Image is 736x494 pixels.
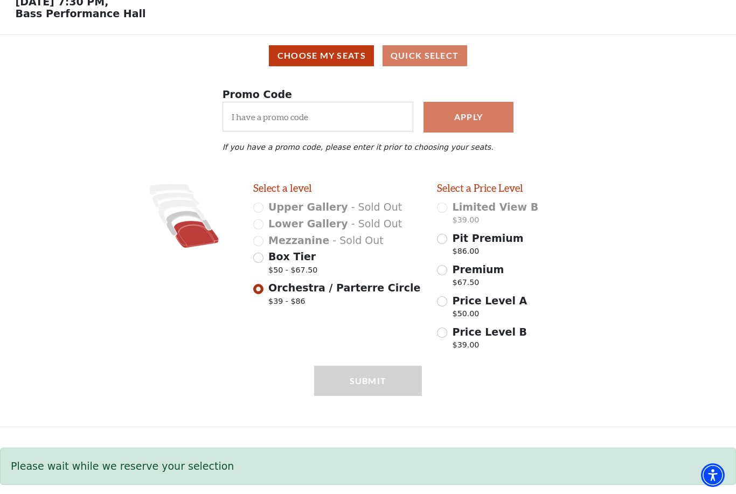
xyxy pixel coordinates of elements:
[223,87,514,102] p: Promo Code
[253,182,422,194] h2: Select a level
[453,326,527,338] span: Price Level B
[223,143,514,151] p: If you have a promo code, please enter it prior to choosing your seats.
[351,201,402,213] span: - Sold Out
[268,201,348,213] span: Upper Gallery
[437,328,447,338] input: Price Level B
[268,265,317,279] span: $50 - $67.50
[453,263,504,275] span: Premium
[701,463,725,487] div: Accessibility Menu
[268,282,420,294] span: Orchestra / Parterre Circle
[268,234,329,246] span: Mezzanine
[351,218,402,229] span: - Sold Out
[453,339,527,354] p: $39.00
[453,277,504,291] p: $67.50
[268,251,316,262] span: Box Tier
[223,102,413,131] input: I have a promo code
[332,234,383,246] span: - Sold Out
[453,246,524,260] p: $86.00
[437,296,447,307] input: Price Level A
[269,45,374,66] button: Choose My Seats
[268,218,348,229] span: Lower Gallery
[453,201,539,213] span: Limited View B
[437,182,606,194] h2: Select a Price Level
[453,295,527,307] span: Price Level A
[437,265,447,275] input: Premium
[453,232,524,244] span: Pit Premium
[453,214,539,229] p: $39.00
[437,234,447,244] input: Pit Premium
[268,296,420,310] span: $39 - $86
[453,308,527,323] p: $50.00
